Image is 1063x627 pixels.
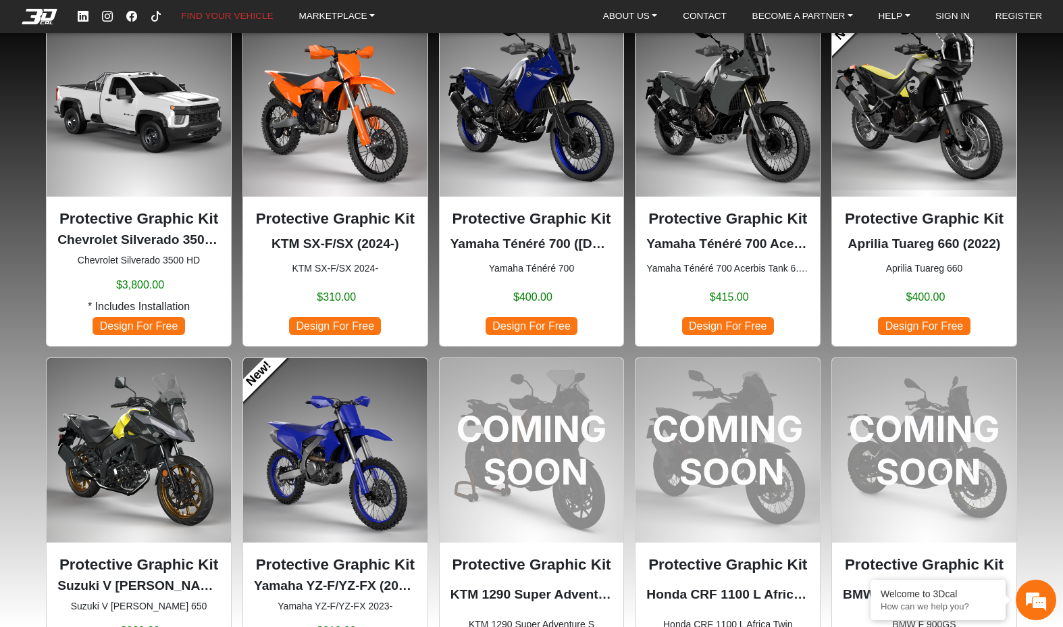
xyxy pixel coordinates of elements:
[878,317,970,335] span: Design For Free
[254,207,417,230] p: Protective Graphic Kit
[450,261,613,276] small: Yamaha Ténéré 700
[243,13,427,197] img: SX-F/SXnull2024-
[646,261,809,276] small: Yamaha Ténéré 700 Acerbis Tank 6.1 Gl
[598,7,663,27] a: ABOUT US
[843,553,1006,576] p: Protective Graphic Kit
[450,207,613,230] p: Protective Graphic Kit
[486,317,577,335] span: Design For Free
[843,585,1006,605] p: BMW F 900GS (COMING SOON) (2024)
[57,207,220,230] p: Protective Graphic Kit
[78,159,186,287] span: We're online!
[254,599,417,613] small: Yamaha YZ-F/YZ-FX 2023-
[881,588,995,599] div: Welcome to 3Dcal
[710,289,749,305] span: $415.00
[57,230,220,250] p: Chevrolet Silverado 3500 HD (2020-2023)
[843,207,1006,230] p: Protective Graphic Kit
[646,207,809,230] p: Protective Graphic Kit
[88,299,190,315] span: * Includes Installation
[57,599,220,613] small: Suzuki V Strom 650
[646,553,809,576] p: Protective Graphic Kit
[646,234,809,254] p: Yamaha Ténéré 700 Acerbis Tank 6.1 Gl (2019-2024)
[513,289,552,305] span: $400.00
[176,7,278,27] a: FIND YOUR VEHICLE
[293,7,380,27] a: MARKETPLACE
[243,358,427,543] img: YZ-F/YZ-FXnull2023-
[747,7,858,27] a: BECOME A PARTNER
[450,553,613,576] p: Protective Graphic Kit
[57,553,220,576] p: Protective Graphic Kit
[254,261,417,276] small: KTM SX-F/SX 2024-
[831,12,1017,347] div: Aprilia Tuareg 660
[7,423,90,432] span: Conversation
[232,347,286,401] a: New!
[677,7,732,27] a: CONTACT
[254,553,417,576] p: Protective Graphic Kit
[682,317,774,335] span: Design For Free
[47,358,231,543] img: V Strom 650null2017-2024
[57,576,220,596] p: Suzuki V Strom 650 (2017-2024)
[881,601,995,611] p: How can we help you?
[116,277,164,293] span: $3,800.00
[832,13,1016,197] img: Tuareg 660null2022
[47,13,231,197] img: Silverado 3500 HDnull2020-2023
[174,399,257,441] div: Articles
[906,289,945,305] span: $400.00
[930,7,975,27] a: SIGN IN
[57,253,220,268] small: Chevrolet Silverado 3500 HD
[450,234,613,254] p: Yamaha Ténéré 700 (2019-2024)
[289,317,381,335] span: Design For Free
[317,289,356,305] span: $310.00
[90,399,174,441] div: FAQs
[222,7,254,39] div: Minimize live chat window
[450,585,613,605] p: KTM 1290 Super Adventure S (COMING SOON) (2024)
[646,585,809,605] p: Honda CRF 1100 L Africa Twin (COMING SOON) (2020-2024)
[90,71,247,89] div: Chat with us now
[873,7,916,27] a: HELP
[46,12,232,347] div: Chevrolet Silverado 3500 HD
[242,12,428,347] div: KTM SX-F/SX 2024-
[843,261,1006,276] small: Aprilia Tuareg 660
[7,352,257,399] textarea: Type your message and hit 'Enter'
[254,234,417,254] p: KTM SX-F/SX (2024-)
[990,7,1048,27] a: REGISTER
[843,234,1006,254] p: Aprilia Tuareg 660 (2022)
[439,12,625,347] div: Yamaha Ténéré 700
[15,70,35,90] div: Navigation go back
[636,13,820,197] img: Ténéré 700 Acerbis Tank 6.1 Gl2019-2024
[93,317,184,335] span: Design For Free
[635,12,821,347] div: Yamaha Ténéré 700 Acerbis Tank 6.1 Gl
[254,576,417,596] p: Yamaha YZ-F/YZ-FX (2023-)
[440,13,624,197] img: Ténéré 700null2019-2024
